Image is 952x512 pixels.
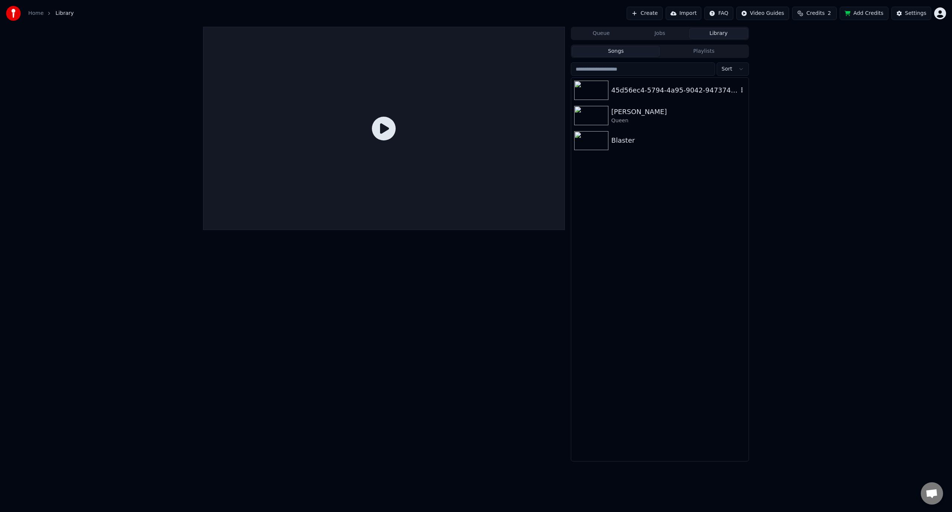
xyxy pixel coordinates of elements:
[572,28,631,39] button: Queue
[704,7,733,20] button: FAQ
[721,65,732,73] span: Sort
[806,10,824,17] span: Credits
[736,7,789,20] button: Video Guides
[572,46,660,57] button: Songs
[660,46,748,57] button: Playlists
[611,117,746,124] div: Queen
[627,7,663,20] button: Create
[631,28,689,39] button: Jobs
[28,10,44,17] a: Home
[905,10,926,17] div: Settings
[921,482,943,505] div: Open chat
[28,10,74,17] nav: breadcrumb
[828,10,831,17] span: 2
[6,6,21,21] img: youka
[55,10,74,17] span: Library
[611,107,746,117] div: [PERSON_NAME]
[611,135,746,146] div: Blaster
[689,28,748,39] button: Library
[792,7,837,20] button: Credits2
[840,7,888,20] button: Add Credits
[666,7,701,20] button: Import
[891,7,931,20] button: Settings
[611,85,738,95] div: 45d56ec4-5794-4a95-9042-947374441a4d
